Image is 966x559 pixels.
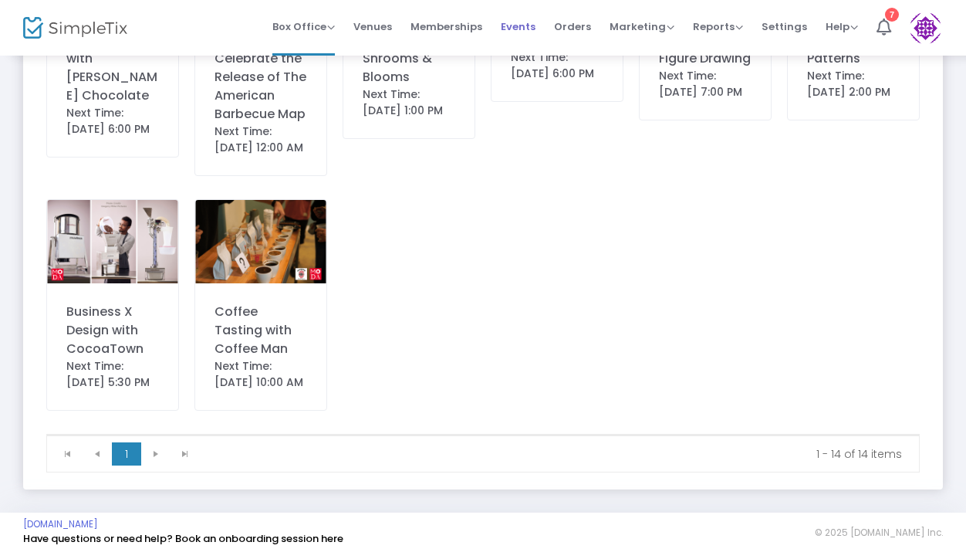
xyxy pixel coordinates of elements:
div: BBQ on the Plaza: Celebrate the Release of The American Barbecue Map [214,12,307,124]
div: Next Time: [DATE] 7:00 PM [659,68,752,100]
div: Next Time: [DATE] 2:00 PM [807,68,900,100]
kendo-pager-info: 1 - 14 of 14 items [211,446,902,462]
div: Next Time: [DATE] 10:00 AM [214,358,307,391]
div: Tasting: Wine & Chocolate with [PERSON_NAME] Chocolate [66,12,159,105]
div: Coffee Tasting with Coffee Man [214,303,307,358]
span: Orders [554,7,591,46]
div: Next Time: [DATE] 5:30 PM [66,358,159,391]
span: Box Office [272,19,335,34]
div: 7 [885,8,899,22]
a: [DOMAIN_NAME] [23,518,98,530]
div: Next Time: [DATE] 6:00 PM [511,49,603,82]
span: Marketing [610,19,674,34]
div: Data table [47,435,919,435]
span: Settings [762,7,807,46]
div: Next Time: [DATE] 1:00 PM [363,86,455,119]
span: Page 1 [112,442,141,466]
div: Next Time: [DATE] 6:00 PM [66,105,159,137]
img: SimpleTix-CocoaTown.png [47,200,178,283]
span: Venues [353,7,392,46]
span: Events [501,7,535,46]
span: Reports [693,19,743,34]
span: Help [826,19,858,34]
a: Have questions or need help? Book an onboarding session here [23,531,343,546]
div: Business X Design with CocoaTown [66,303,159,358]
div: Next Time: [DATE] 12:00 AM [214,124,307,156]
span: Memberships [410,7,482,46]
img: CoffeeMan-SimpleTix1.png [195,200,326,283]
span: © 2025 [DOMAIN_NAME] Inc. [815,527,943,539]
